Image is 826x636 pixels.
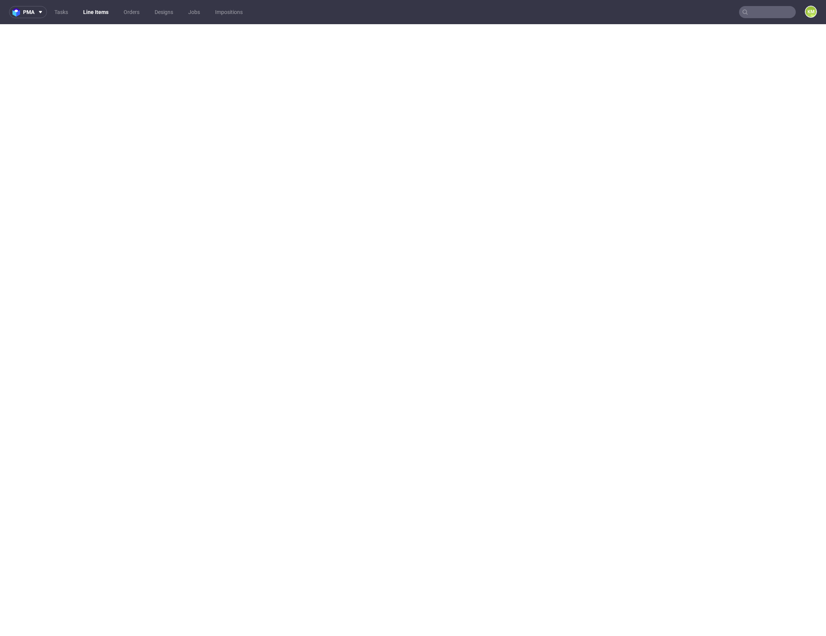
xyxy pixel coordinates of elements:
a: Line Items [79,6,113,18]
figcaption: KM [806,6,816,17]
a: Designs [150,6,178,18]
a: Tasks [50,6,73,18]
img: logo [12,8,23,17]
a: Jobs [184,6,205,18]
button: pma [9,6,47,18]
a: Orders [119,6,144,18]
span: pma [23,9,34,15]
a: Impositions [211,6,247,18]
